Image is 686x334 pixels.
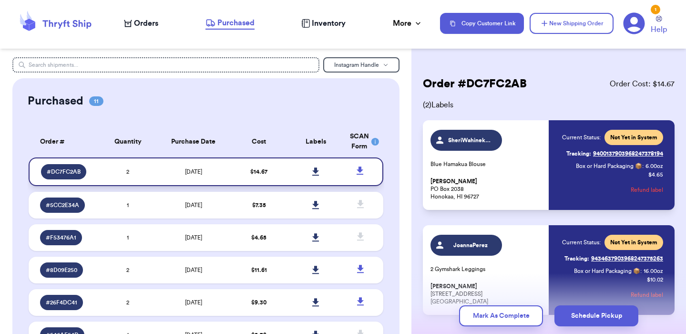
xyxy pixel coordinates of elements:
[393,18,423,29] div: More
[217,17,255,29] span: Purchased
[127,235,129,240] span: 1
[642,162,644,170] span: :
[647,276,663,283] p: $ 10.02
[566,150,591,157] span: Tracking:
[574,268,640,274] span: Box or Hard Packaging 📦
[47,168,81,176] span: # DC7FC2AB
[334,62,379,68] span: Instagram Handle
[440,13,524,34] button: Copy Customer Link
[623,12,645,34] a: 1
[640,267,642,275] span: :
[562,239,601,246] span: Current Status:
[312,18,346,29] span: Inventory
[648,171,663,178] p: $ 4.65
[430,160,543,168] p: Blue Hamakua Blouse
[12,57,319,73] input: Search shipments...
[562,134,601,141] span: Current Status:
[423,76,527,92] h2: Order # DC7FC2AB
[287,126,344,157] th: Labels
[564,251,663,266] a: Tracking:9434637903968247375263
[631,179,663,200] button: Refund label
[28,94,83,109] h2: Purchased
[651,24,667,35] span: Help
[252,202,266,208] span: $ 7.35
[651,16,667,35] a: Help
[530,13,614,34] button: New Shipping Order
[430,282,543,305] p: [STREET_ADDRESS] [GEOGRAPHIC_DATA]
[564,255,589,262] span: Tracking:
[610,239,657,246] span: Not Yet in System
[185,169,202,175] span: [DATE]
[46,266,77,274] span: # 8D09E250
[134,18,158,29] span: Orders
[610,78,675,90] span: Order Cost: $ 14.67
[156,126,231,157] th: Purchase Date
[423,99,675,111] span: ( 2 ) Labels
[251,235,266,240] span: $ 4.65
[430,177,543,200] p: PO Box 2038 Honokaa, HI 96727
[205,17,255,30] a: Purchased
[350,132,372,152] div: SCAN Form
[126,267,129,273] span: 2
[651,5,660,14] div: 1
[631,284,663,305] button: Refund label
[576,163,642,169] span: Box or Hard Packaging 📦
[430,283,477,290] span: [PERSON_NAME]
[231,126,287,157] th: Cost
[185,300,202,305] span: [DATE]
[127,202,129,208] span: 1
[448,136,493,144] span: SheriWahinekapu
[566,146,663,161] a: Tracking:9400137903968247378194
[126,169,129,175] span: 2
[610,134,657,141] span: Not Yet in System
[46,234,76,241] span: # F53476A1
[29,126,100,157] th: Order #
[46,299,77,306] span: # 26F4DC41
[430,178,477,185] span: [PERSON_NAME]
[448,241,493,249] span: JoannaPerez
[46,201,79,209] span: # 5CC2E34A
[301,18,346,29] a: Inventory
[644,267,663,275] span: 16.00 oz
[323,57,399,73] button: Instagram Handle
[185,202,202,208] span: [DATE]
[124,18,158,29] a: Orders
[251,300,266,305] span: $ 9.30
[250,169,267,175] span: $ 14.67
[459,305,543,326] button: Mark As Complete
[185,235,202,240] span: [DATE]
[554,305,638,326] button: Schedule Pickup
[100,126,156,157] th: Quantity
[645,162,663,170] span: 6.00 oz
[251,267,267,273] span: $ 11.61
[430,265,543,273] p: 2 Gymshark Leggings
[185,267,202,273] span: [DATE]
[126,300,129,305] span: 2
[89,96,103,106] span: 11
